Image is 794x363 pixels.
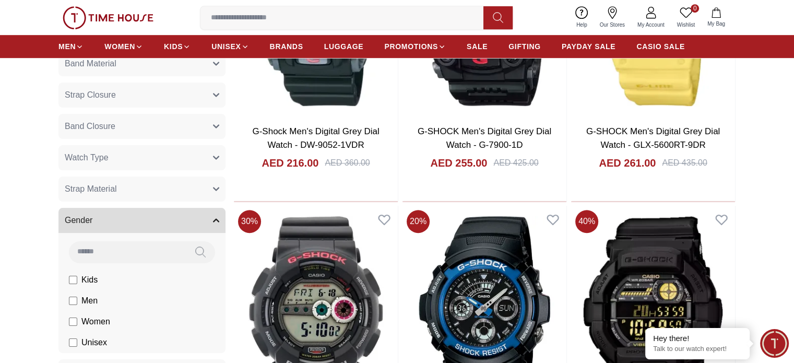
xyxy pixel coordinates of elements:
a: UNISEX [211,37,248,56]
a: LUGGAGE [324,37,364,56]
span: 30 % [238,210,261,233]
span: BRANDS [270,41,303,52]
input: Kids [69,276,77,284]
span: GIFTING [508,41,541,52]
p: Talk to our watch expert! [653,345,742,354]
input: Men [69,297,77,305]
span: MEN [58,41,76,52]
span: Help [572,21,591,29]
span: My Account [633,21,669,29]
h4: AED 261.00 [599,156,656,170]
span: SALE [467,41,488,52]
div: AED 425.00 [493,157,538,169]
span: LUGGAGE [324,41,364,52]
button: Band Closure [58,114,226,139]
a: BRANDS [270,37,303,56]
span: PROMOTIONS [384,41,438,52]
span: UNISEX [211,41,241,52]
span: CASIO SALE [636,41,685,52]
span: Wishlist [673,21,699,29]
a: G-SHOCK Men's Digital Grey Dial Watch - G-7900-1D [418,126,551,150]
a: G-Shock Men's Digital Grey Dial Watch - DW-9052-1VDR [252,126,379,150]
button: Strap Material [58,177,226,202]
a: MEN [58,37,84,56]
a: WOMEN [104,37,143,56]
div: Hey there! [653,333,742,344]
a: SALE [467,37,488,56]
button: Gender [58,208,226,233]
a: Help [570,4,594,31]
span: 40 % [575,210,598,233]
span: PAYDAY SALE [562,41,615,52]
span: Kids [81,274,98,286]
input: Unisex [69,338,77,347]
button: Watch Type [58,145,226,170]
h4: AED 216.00 [262,156,318,170]
div: AED 360.00 [325,157,370,169]
input: Women [69,318,77,326]
a: CASIO SALE [636,37,685,56]
span: 0 [691,4,699,13]
div: AED 435.00 [662,157,707,169]
span: KIDS [164,41,183,52]
h4: AED 255.00 [430,156,487,170]
div: Chat Widget [760,329,789,358]
a: PROMOTIONS [384,37,446,56]
button: Band Material [58,51,226,76]
span: Unisex [81,336,107,349]
span: Watch Type [65,151,109,164]
a: Our Stores [594,4,631,31]
a: PAYDAY SALE [562,37,615,56]
span: Strap Closure [65,89,116,101]
a: G-SHOCK Men's Digital Grey Dial Watch - GLX-5600RT-9DR [586,126,720,150]
span: 20 % [407,210,430,233]
a: KIDS [164,37,191,56]
button: My Bag [701,5,731,30]
span: Gender [65,214,92,227]
span: Band Closure [65,120,115,133]
a: GIFTING [508,37,541,56]
span: Our Stores [596,21,629,29]
span: WOMEN [104,41,135,52]
span: Men [81,295,98,307]
span: Strap Material [65,183,117,195]
span: Band Material [65,57,116,70]
span: My Bag [703,20,729,28]
img: ... [63,6,153,29]
span: Women [81,315,110,328]
a: 0Wishlist [671,4,701,31]
button: Strap Closure [58,83,226,108]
